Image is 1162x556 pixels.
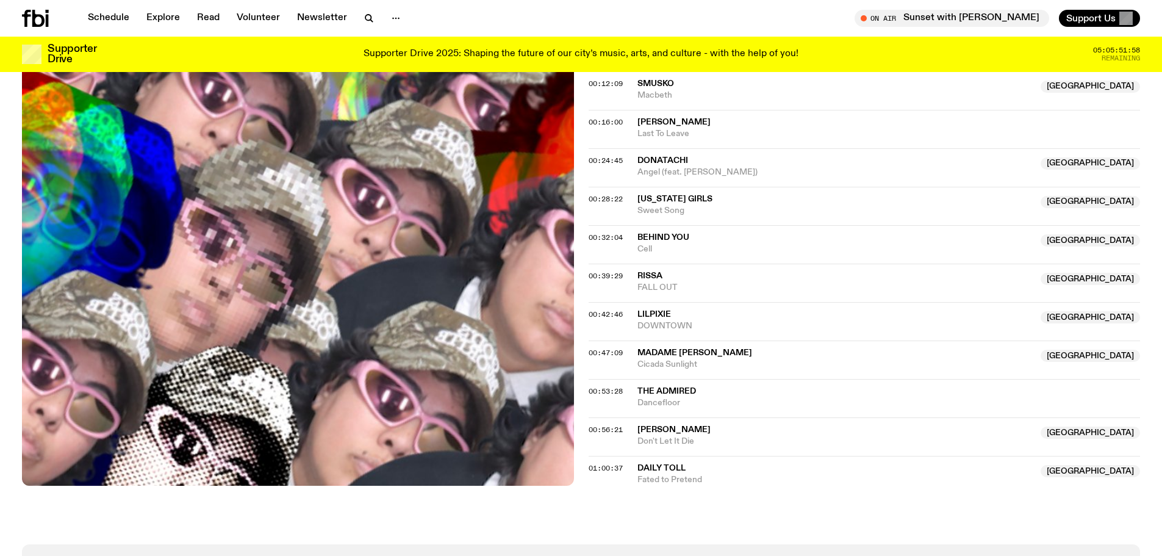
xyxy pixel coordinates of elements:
[589,156,623,165] span: 00:24:45
[1102,55,1140,62] span: Remaining
[589,196,623,203] button: 00:28:22
[637,282,1034,294] span: FALL OUT
[589,194,623,204] span: 00:28:22
[637,118,711,126] span: [PERSON_NAME]
[190,10,227,27] a: Read
[48,44,96,65] h3: Supporter Drive
[1059,10,1140,27] button: Support Us
[229,10,287,27] a: Volunteer
[637,320,1034,332] span: DOWNTOWN
[1093,47,1140,54] span: 05:05:51:58
[589,81,623,87] button: 00:12:09
[1066,13,1116,24] span: Support Us
[589,79,623,88] span: 00:12:09
[1041,465,1140,477] span: [GEOGRAPHIC_DATA]
[589,119,623,126] button: 00:16:00
[637,128,1141,140] span: Last To Leave
[1041,234,1140,247] span: [GEOGRAPHIC_DATA]
[637,310,671,319] span: LILPIXIE
[1041,311,1140,323] span: [GEOGRAPHIC_DATA]
[589,427,623,433] button: 00:56:21
[1041,273,1140,285] span: [GEOGRAPHIC_DATA]
[637,205,1034,217] span: Sweet Song
[637,233,689,242] span: Behind You
[589,386,623,396] span: 00:53:28
[589,157,623,164] button: 00:24:45
[637,474,1034,486] span: Fated to Pretend
[364,49,798,60] p: Supporter Drive 2025: Shaping the future of our city’s music, arts, and culture - with the help o...
[1041,350,1140,362] span: [GEOGRAPHIC_DATA]
[81,10,137,27] a: Schedule
[637,464,686,472] span: Daily Toll
[589,463,623,473] span: 01:00:37
[637,387,696,395] span: The Admired
[589,271,623,281] span: 00:39:29
[589,348,623,358] span: 00:47:09
[637,348,752,357] span: Madame [PERSON_NAME]
[589,388,623,395] button: 00:53:28
[637,397,1141,409] span: Dancefloor
[855,10,1049,27] button: On AirSunset with [PERSON_NAME]
[290,10,354,27] a: Newsletter
[589,425,623,435] span: 00:56:21
[589,311,623,318] button: 00:42:46
[637,156,688,165] span: Donatachi
[589,465,623,472] button: 01:00:37
[637,195,712,203] span: [US_STATE] Girls
[589,273,623,280] button: 00:39:29
[1041,427,1140,439] span: [GEOGRAPHIC_DATA]
[637,90,1034,101] span: Macbeth
[637,167,1034,178] span: Angel (feat. [PERSON_NAME])
[1041,157,1140,170] span: [GEOGRAPHIC_DATA]
[637,359,1034,370] span: Cicada Sunlight
[637,79,674,88] span: Smusko
[1041,81,1140,93] span: [GEOGRAPHIC_DATA]
[589,234,623,241] button: 00:32:04
[637,425,711,434] span: [PERSON_NAME]
[1041,196,1140,208] span: [GEOGRAPHIC_DATA]
[139,10,187,27] a: Explore
[637,436,1034,447] span: Don't Let It Die
[589,309,623,319] span: 00:42:46
[589,233,623,242] span: 00:32:04
[637,244,1034,255] span: Cell
[637,272,662,280] span: RISSA
[589,350,623,356] button: 00:47:09
[589,117,623,127] span: 00:16:00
